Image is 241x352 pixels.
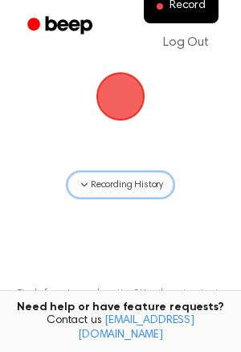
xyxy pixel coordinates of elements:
[96,72,145,121] button: Beep Logo
[78,315,194,341] a: [EMAIL_ADDRESS][DOMAIN_NAME]
[16,10,107,42] a: Beep
[67,172,174,198] button: Recording History
[147,23,225,62] a: Log Out
[13,288,228,312] p: Tired of copying and pasting? Use the extension to automatically insert your recordings.
[91,178,163,192] span: Recording History
[10,314,231,342] span: Contact us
